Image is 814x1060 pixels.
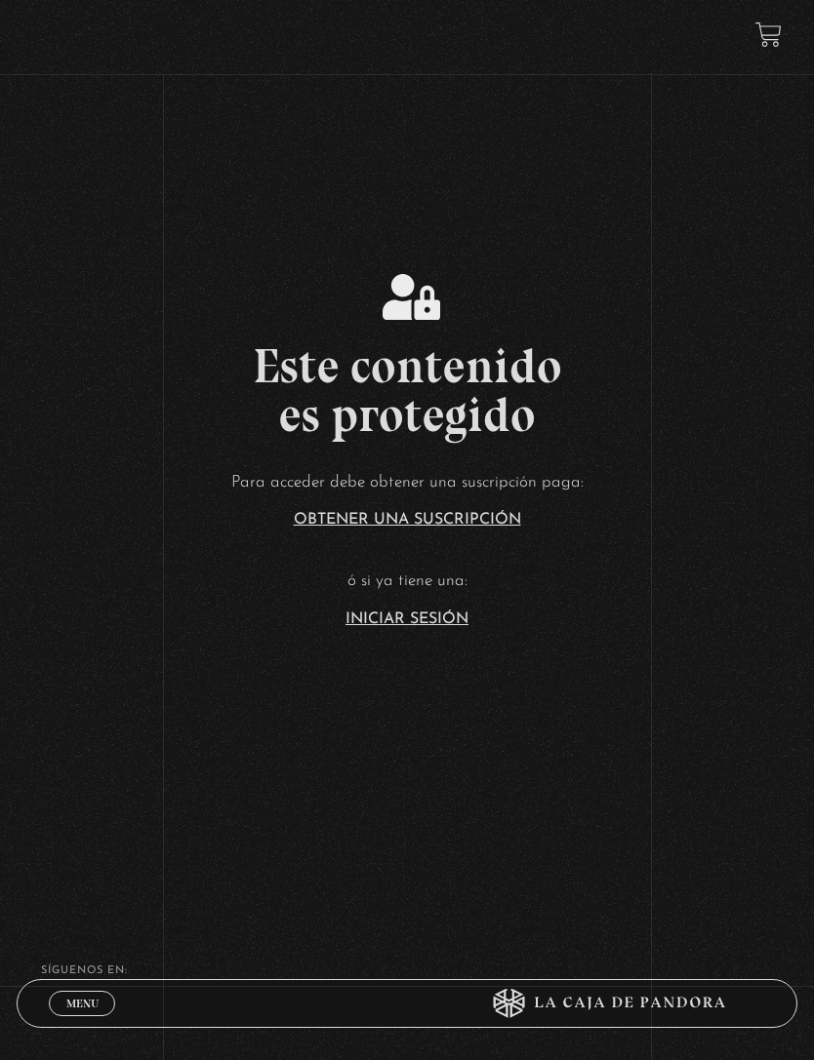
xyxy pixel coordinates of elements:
a: Iniciar Sesión [346,611,468,627]
span: Menu [66,998,99,1009]
a: Obtener una suscripción [294,512,521,528]
h4: SÍguenos en: [41,965,774,976]
a: View your shopping cart [755,21,782,48]
span: Cerrar [60,1014,105,1028]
